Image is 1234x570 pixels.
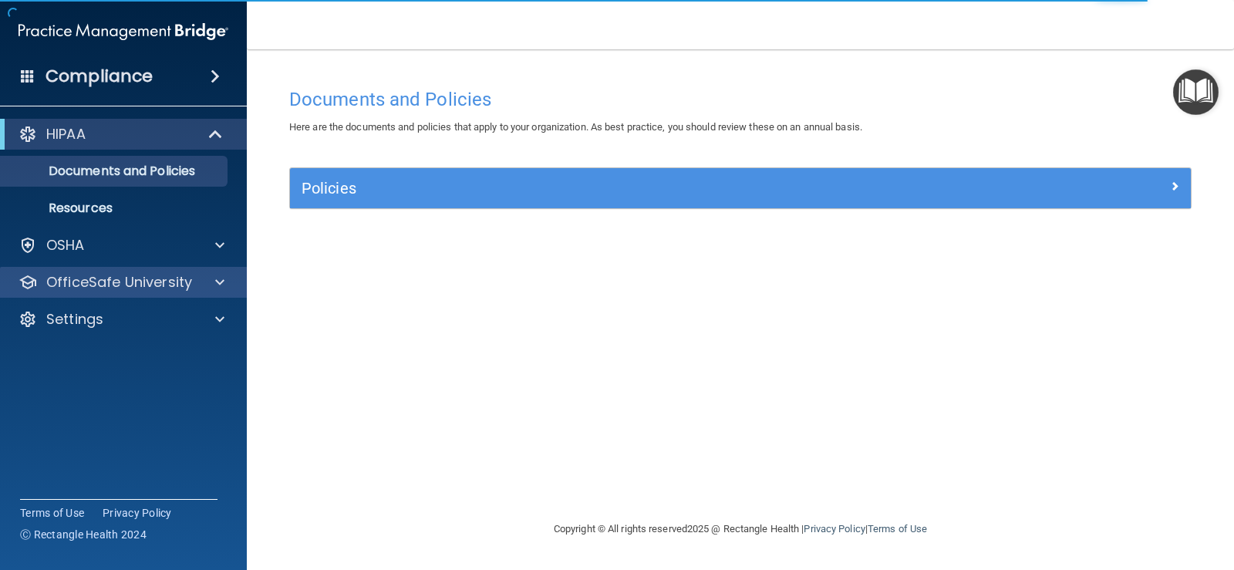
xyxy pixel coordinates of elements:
p: HIPAA [46,125,86,143]
p: OfficeSafe University [46,273,192,292]
span: Ⓒ Rectangle Health 2024 [20,527,147,542]
h5: Policies [302,180,954,197]
a: Terms of Use [20,505,84,521]
p: Resources [10,201,221,216]
a: Policies [302,176,1179,201]
h4: Documents and Policies [289,89,1192,110]
span: Here are the documents and policies that apply to your organization. As best practice, you should... [289,121,862,133]
a: Settings [19,310,224,329]
p: OSHA [46,236,85,255]
p: Documents and Policies [10,164,221,179]
button: Open Resource Center [1173,69,1219,115]
a: Terms of Use [868,523,927,535]
a: Privacy Policy [103,505,172,521]
a: OfficeSafe University [19,273,224,292]
p: Settings [46,310,103,329]
a: HIPAA [19,125,224,143]
a: Privacy Policy [804,523,865,535]
img: PMB logo [19,16,228,47]
h4: Compliance [46,66,153,87]
div: Copyright © All rights reserved 2025 @ Rectangle Health | | [459,504,1022,554]
a: OSHA [19,236,224,255]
